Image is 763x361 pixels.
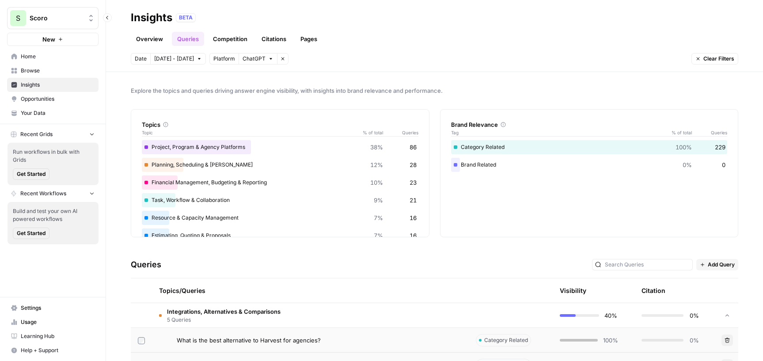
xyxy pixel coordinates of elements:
div: Topics/Queries [159,278,462,303]
a: Learning Hub [7,329,99,343]
span: 21 [410,196,417,205]
span: Platform [213,55,235,63]
div: Planning, Scheduling & [PERSON_NAME] [142,158,418,172]
a: Opportunities [7,92,99,106]
span: 0% [689,336,699,345]
span: 100% [676,143,692,152]
a: Overview [131,32,168,46]
a: Pages [295,32,323,46]
span: Learning Hub [21,332,95,340]
a: Your Data [7,106,99,120]
span: 40% [604,311,617,320]
span: 0 [722,160,725,169]
button: Get Started [13,228,49,239]
span: Recent Grids [20,130,53,138]
button: Recent Grids [7,128,99,141]
button: Help + Support [7,343,99,357]
div: Visibility [560,286,586,295]
button: Workspace: Scoro [7,7,99,29]
div: Citation [642,278,665,303]
div: Project, Program & Agency Platforms [142,140,418,154]
span: Queries [383,129,418,136]
span: % of total [357,129,383,136]
span: Help + Support [21,346,95,354]
span: Get Started [17,170,46,178]
span: 5 Queries [167,316,281,324]
span: Date [135,55,147,63]
span: 28 [410,160,417,169]
a: Usage [7,315,99,329]
span: Clear Filters [703,55,734,63]
h3: Queries [131,258,161,271]
span: What is the best alternative to Harvest for agencies? [177,336,321,345]
span: 16 [410,231,417,240]
span: 7% [374,213,383,222]
span: Browse [21,67,95,75]
button: Clear Filters [691,53,738,65]
button: Recent Workflows [7,187,99,200]
span: 12% [370,160,383,169]
button: Add Query [696,259,738,270]
button: [DATE] - [DATE] [150,53,206,65]
div: Brand Related [451,158,728,172]
span: [DATE] - [DATE] [154,55,194,63]
span: Integrations, Alternatives & Comparisons [167,307,281,316]
span: Usage [21,318,95,326]
a: Citations [256,32,292,46]
span: Scoro [30,14,83,23]
a: Home [7,49,99,64]
span: 100% [603,336,617,345]
span: New [42,35,55,44]
span: 38% [370,143,383,152]
span: Queries [692,129,727,136]
span: Build and test your own AI powered workflows [13,207,93,223]
span: S [16,13,20,23]
span: 229 [715,143,725,152]
span: Opportunities [21,95,95,103]
span: 0% [683,160,692,169]
span: Get Started [17,229,46,237]
span: Add Query [708,261,735,269]
span: % of total [665,129,692,136]
span: 9% [374,196,383,205]
span: ChatGPT [243,55,266,63]
span: Recent Workflows [20,190,66,198]
div: Insights [131,11,172,25]
div: Financial Management, Budgeting & Reporting [142,175,418,190]
div: Brand Relevance [451,120,728,129]
span: 16 [410,213,417,222]
span: Tag [451,129,666,136]
a: Insights [7,78,99,92]
button: ChatGPT [239,53,277,65]
div: Task, Workflow & Collaboration [142,193,418,207]
span: Topic [142,129,357,136]
button: Get Started [13,168,49,180]
span: Insights [21,81,95,89]
span: Run workflows in bulk with Grids [13,148,93,164]
input: Search Queries [605,260,690,269]
span: Category Related [484,336,528,344]
span: 10% [370,178,383,187]
span: 7% [374,231,383,240]
div: Estimating, Quoting & Proposals [142,228,418,243]
span: Your Data [21,109,95,117]
a: Browse [7,64,99,78]
span: 0% [689,311,699,320]
span: 23 [410,178,417,187]
span: Explore the topics and queries driving answer engine visibility, with insights into brand relevan... [131,86,738,95]
div: Category Related [451,140,728,154]
button: New [7,33,99,46]
span: Settings [21,304,95,312]
a: Queries [172,32,204,46]
div: Resource & Capacity Management [142,211,418,225]
a: Competition [208,32,253,46]
a: Settings [7,301,99,315]
div: BETA [176,13,196,22]
span: 86 [410,143,417,152]
span: Home [21,53,95,61]
div: Topics [142,120,418,129]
